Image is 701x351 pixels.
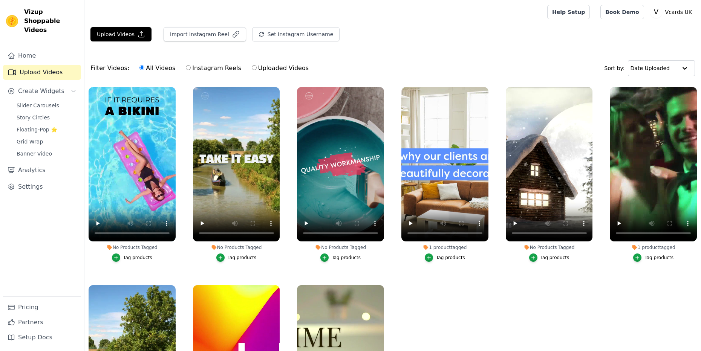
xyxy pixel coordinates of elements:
div: Tag products [228,255,257,261]
button: Tag products [425,253,465,262]
input: Instagram Reels [186,65,191,70]
button: Tag products [216,253,257,262]
label: Instagram Reels [185,63,241,73]
span: Story Circles [17,114,50,121]
button: Tag products [529,253,569,262]
span: Vizup Shoppable Videos [24,8,78,35]
button: V Vcards UK [650,5,695,19]
input: All Videos [139,65,144,70]
div: Tag products [332,255,361,261]
button: Tag products [112,253,152,262]
div: Tag products [436,255,465,261]
div: Sort by: [605,60,695,76]
button: Create Widgets [3,84,81,99]
a: Analytics [3,163,81,178]
div: Tag products [123,255,152,261]
img: Vizup [6,15,18,27]
button: Tag products [320,253,361,262]
span: Create Widgets [18,87,64,96]
a: Partners [3,315,81,330]
div: No Products Tagged [193,244,280,250]
button: Set Instagram Username [252,27,340,41]
span: Banner Video [17,150,52,157]
div: No Products Tagged [506,244,593,250]
span: Slider Carousels [17,102,59,109]
div: No Products Tagged [89,244,176,250]
span: Floating-Pop ⭐ [17,126,57,133]
a: Book Demo [600,5,644,19]
a: Grid Wrap [12,136,81,147]
a: Settings [3,179,81,194]
div: 1 product tagged [401,244,488,250]
a: Banner Video [12,148,81,159]
span: Grid Wrap [17,138,43,145]
button: Upload Videos [90,27,152,41]
div: Filter Videos: [90,60,313,77]
p: Vcards UK [662,5,695,19]
div: Tag products [644,255,673,261]
input: Uploaded Videos [252,65,257,70]
div: 1 product tagged [610,244,697,250]
div: Tag products [540,255,569,261]
button: Import Instagram Reel [164,27,246,41]
a: Upload Videos [3,65,81,80]
a: Setup Docs [3,330,81,345]
a: Pricing [3,300,81,315]
a: Home [3,48,81,63]
a: Floating-Pop ⭐ [12,124,81,135]
button: Tag products [633,253,673,262]
a: Help Setup [547,5,590,19]
div: No Products Tagged [297,244,384,250]
a: Story Circles [12,112,81,123]
label: Uploaded Videos [251,63,309,73]
text: V [654,8,658,16]
a: Slider Carousels [12,100,81,111]
label: All Videos [139,63,176,73]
